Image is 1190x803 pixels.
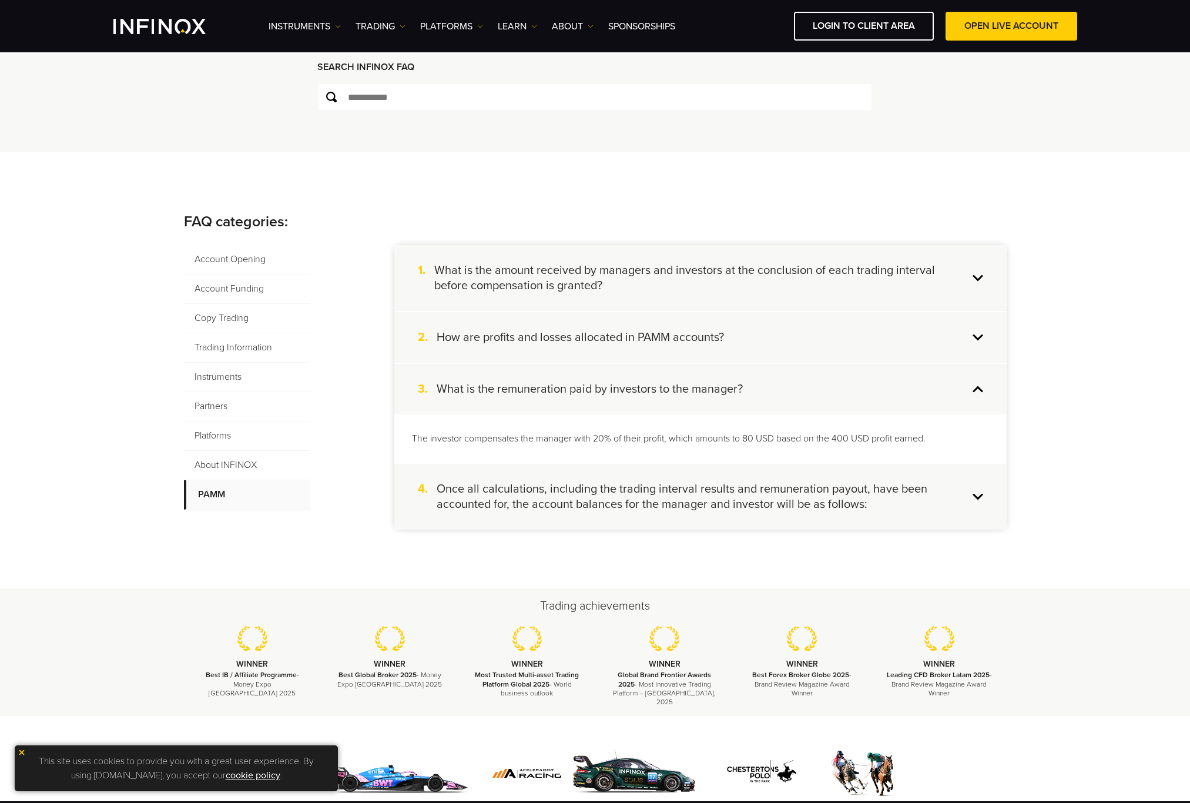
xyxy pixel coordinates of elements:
p: This site uses cookies to provide you with a great user experience. By using [DOMAIN_NAME], you a... [21,751,332,785]
p: - Money Expo [GEOGRAPHIC_DATA] 2025 [336,671,444,688]
span: 2. [418,330,437,345]
a: TRADING [356,19,405,34]
strong: WINNER [649,659,681,669]
strong: WINNER [923,659,955,669]
a: ABOUT [552,19,594,34]
span: Partners [184,392,310,421]
h4: How are profits and losses allocated in PAMM accounts? [437,330,724,345]
p: - Brand Review Magazine Award Winner [748,671,856,698]
img: yellow close icon [18,748,26,757]
span: 3. [418,382,437,397]
span: 1. [418,263,434,293]
span: Account Funding [184,275,310,304]
strong: Global Brand Frontier Awards 2025 [618,671,711,688]
strong: Best Global Broker 2025 [338,671,417,679]
p: The investor compensates the manager with 20% of their profit, which amounts to 80 USD based on t... [412,432,989,446]
a: Instruments [269,19,341,34]
span: Platforms [184,421,310,451]
a: INFINOX Logo [113,19,233,34]
p: FAQ categories: [184,211,1007,233]
span: About INFINOX [184,451,310,480]
strong: WINNER [374,659,405,669]
h4: What is the amount received by managers and investors at the conclusion of each trading interval ... [434,263,968,293]
span: PAMM [184,480,310,510]
p: - Money Expo [GEOGRAPHIC_DATA] 2025 [199,671,307,698]
a: OPEN LIVE ACCOUNT [946,12,1077,41]
a: PLATFORMS [420,19,483,34]
strong: WINNER [511,659,543,669]
h4: Once all calculations, including the trading interval results and remuneration payout, have been ... [437,481,968,512]
a: cookie policy [226,769,280,781]
strong: WINNER [786,659,818,669]
a: LOGIN TO CLIENT AREA [794,12,934,41]
p: - Brand Review Magazine Award Winner [885,671,993,698]
p: - Most Innovative Trading Platform – [GEOGRAPHIC_DATA], 2025 [611,671,719,707]
strong: Best Forex Broker Globe 2025 [752,671,849,679]
span: 4. [418,481,437,512]
span: Copy Trading [184,304,310,333]
strong: Leading CFD Broker Latam 2025 [887,671,990,679]
span: Trading Information [184,333,310,363]
strong: Most Trusted Multi-asset Trading Platform Global 2025 [475,671,579,688]
span: Instruments [184,363,310,392]
strong: WINNER [236,659,268,669]
p: - World business outlook [473,671,581,698]
a: SPONSORSHIPS [608,19,675,34]
strong: SEARCH INFINOX FAQ [317,61,414,73]
a: Learn [498,19,537,34]
strong: Best IB / Affiliate Programme [206,671,297,679]
h2: Trading achievements [184,598,1007,614]
span: Account Opening [184,245,310,275]
h4: What is the remuneration paid by investors to the manager? [437,382,743,397]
